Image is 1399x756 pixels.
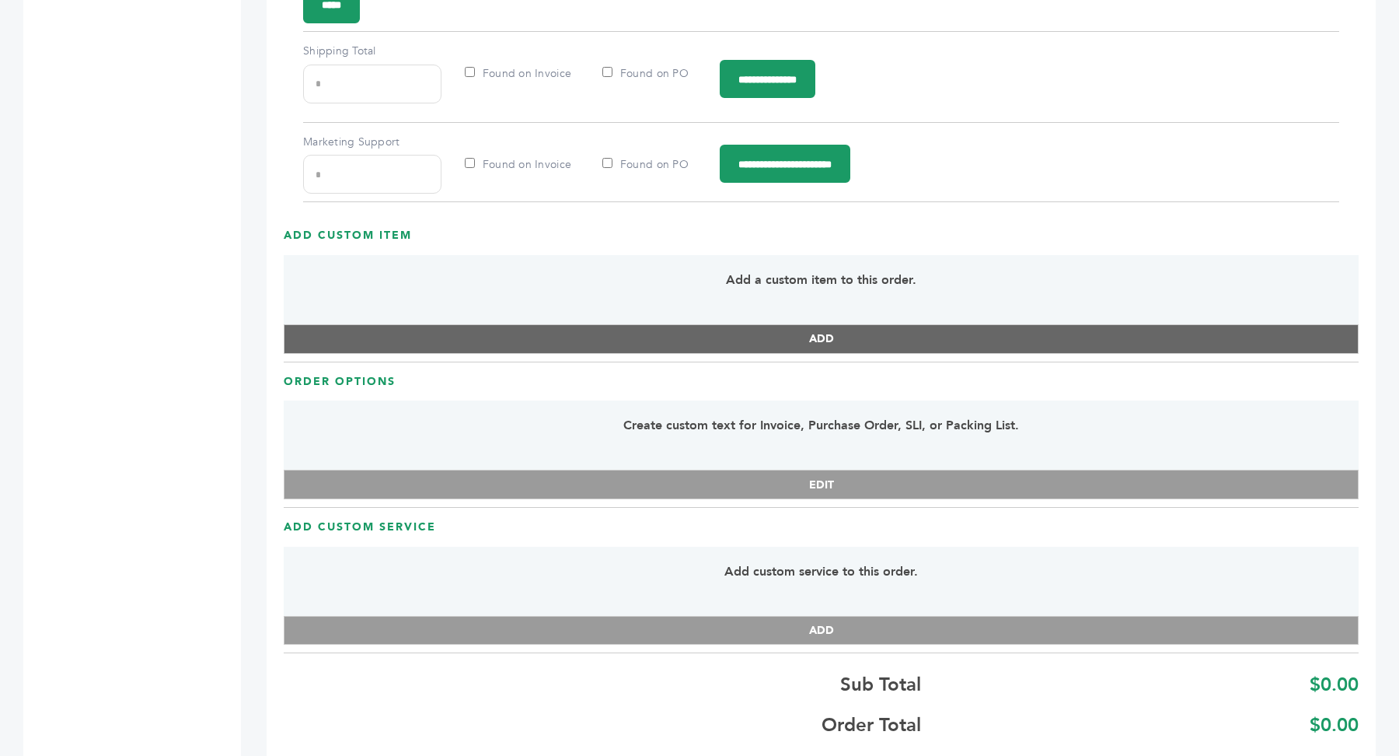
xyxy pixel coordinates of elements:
[822,712,921,738] b: Order Total
[465,157,571,172] label: Found on Invoice
[284,616,1359,646] button: ADD
[602,66,689,81] label: Found on PO
[1310,672,1359,698] b: $0.00
[284,470,1359,499] button: EDIT
[284,324,1359,354] button: ADD
[602,157,689,172] label: Found on PO
[602,158,612,168] input: Found on PO
[326,416,1315,435] p: Create custom text for Invoice, Purchase Order, SLI, or Packing List.
[326,562,1315,581] p: Add custom service to this order.
[284,374,1359,390] h3: Order Options
[465,158,475,168] input: Found on Invoice
[465,66,571,81] label: Found on Invoice
[284,520,1359,535] h3: Add Custom Service
[303,135,441,150] label: Marketing Support
[840,672,921,698] b: Sub Total
[1310,712,1359,738] b: $0.00
[602,67,612,77] input: Found on PO
[326,271,1315,289] p: Add a custom item to this order.
[284,228,1359,243] h3: Add Custom Item
[303,44,441,59] label: Shipping Total
[465,67,475,77] input: Found on Invoice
